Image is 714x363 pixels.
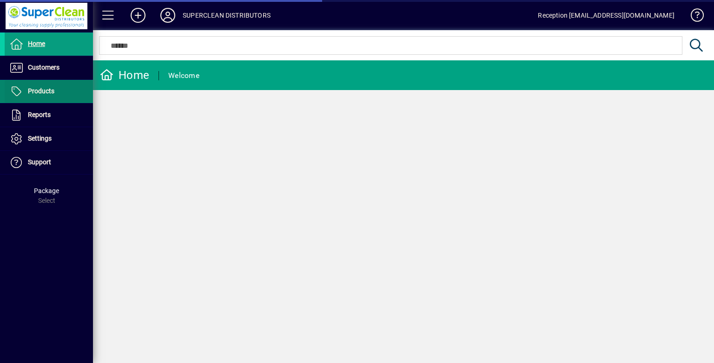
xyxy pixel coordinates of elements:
[538,8,674,23] div: Reception [EMAIL_ADDRESS][DOMAIN_NAME]
[5,104,93,127] a: Reports
[123,7,153,24] button: Add
[28,87,54,95] span: Products
[168,68,199,83] div: Welcome
[684,2,702,32] a: Knowledge Base
[153,7,183,24] button: Profile
[5,151,93,174] a: Support
[100,68,149,83] div: Home
[28,40,45,47] span: Home
[5,80,93,103] a: Products
[183,8,271,23] div: SUPERCLEAN DISTRIBUTORS
[28,111,51,118] span: Reports
[5,127,93,150] a: Settings
[5,56,93,79] a: Customers
[28,158,51,166] span: Support
[28,135,52,142] span: Settings
[28,64,59,71] span: Customers
[34,187,59,194] span: Package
